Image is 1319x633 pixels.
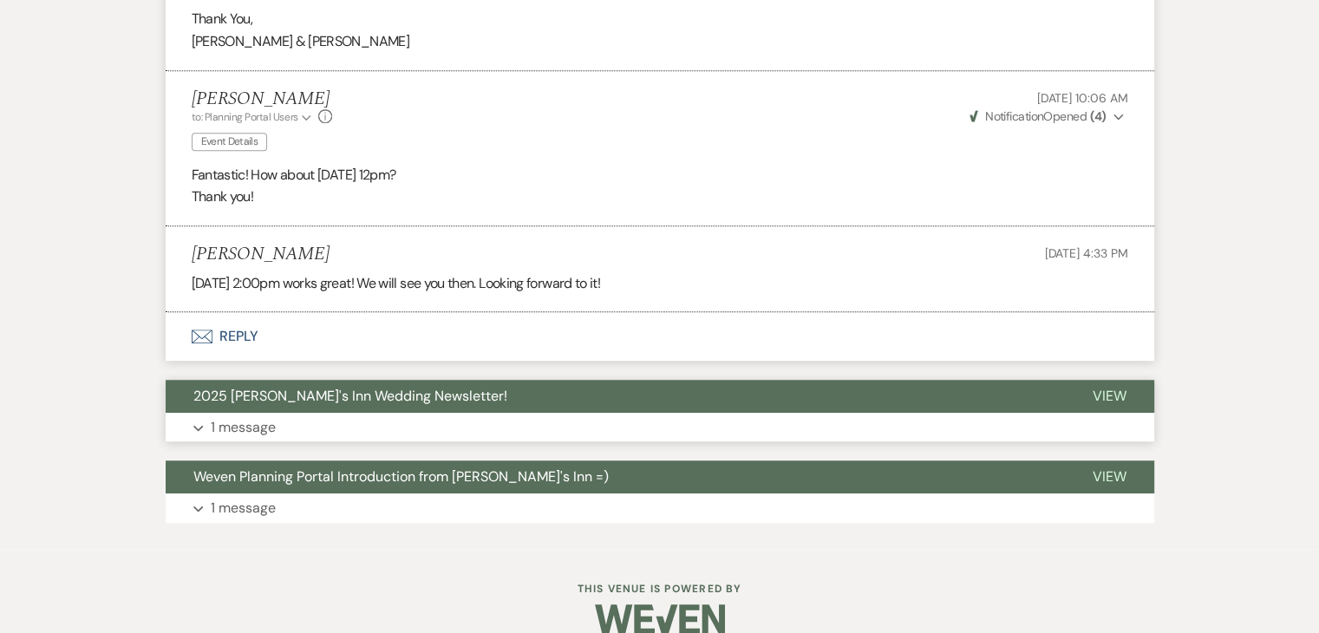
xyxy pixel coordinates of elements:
button: View [1065,460,1154,493]
button: Weven Planning Portal Introduction from [PERSON_NAME]'s Inn =) [166,460,1065,493]
h5: [PERSON_NAME] [192,88,333,110]
button: View [1065,380,1154,413]
button: 1 message [166,493,1154,523]
span: [DATE] 10:06 AM [1037,90,1128,106]
button: 2025 [PERSON_NAME]'s Inn Wedding Newsletter! [166,380,1065,413]
button: NotificationOpened (4) [967,108,1128,126]
button: to: Planning Portal Users [192,109,315,125]
span: Notification [985,108,1043,124]
strong: ( 4 ) [1089,108,1106,124]
span: View [1093,387,1126,405]
span: Event Details [192,133,268,151]
button: 1 message [166,413,1154,442]
p: Thank you! [192,186,1128,208]
p: [DATE] 2:00pm works great! We will see you then. Looking forward to it! [192,272,1128,295]
p: [PERSON_NAME] & [PERSON_NAME] [192,30,1128,53]
span: View [1093,467,1126,486]
p: 1 message [211,497,276,519]
h5: [PERSON_NAME] [192,244,330,265]
span: to: Planning Portal Users [192,110,298,124]
button: Reply [166,312,1154,361]
span: [DATE] 4:33 PM [1044,245,1127,261]
span: Opened [970,108,1107,124]
span: 2025 [PERSON_NAME]'s Inn Wedding Newsletter! [193,387,507,405]
p: 1 message [211,416,276,439]
p: Thank You, [192,8,1128,30]
p: Fantastic! How about [DATE] 12pm? [192,164,1128,186]
span: Weven Planning Portal Introduction from [PERSON_NAME]'s Inn =) [193,467,609,486]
